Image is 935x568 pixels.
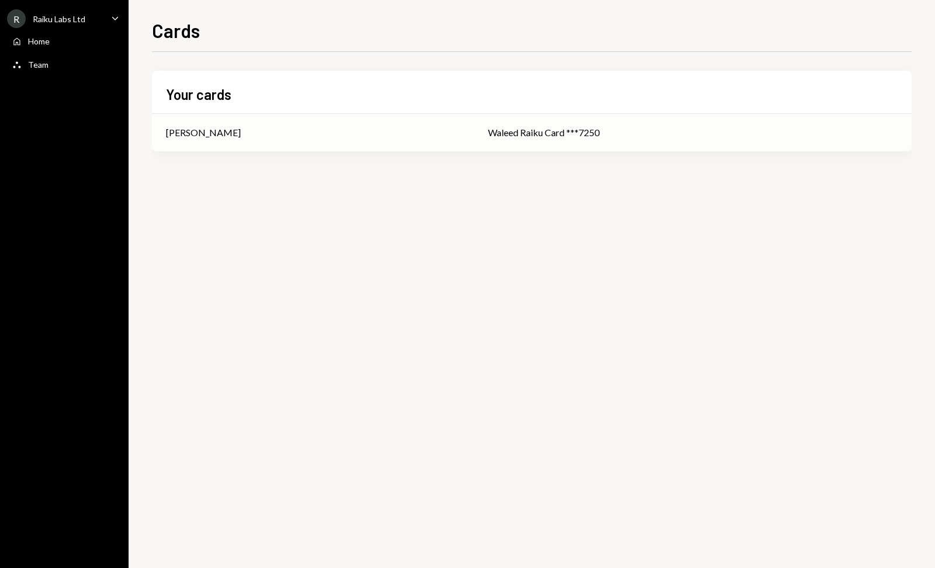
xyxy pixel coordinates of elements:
div: Raiku Labs Ltd [33,14,85,24]
div: Home [28,36,50,46]
div: R [7,9,26,28]
a: Team [7,54,122,75]
div: Waleed Raiku Card ***7250 [488,126,898,140]
a: Home [7,30,122,51]
div: [PERSON_NAME] [166,126,241,140]
div: Team [28,60,49,70]
h1: Cards [152,19,200,42]
h2: Your cards [166,85,231,104]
